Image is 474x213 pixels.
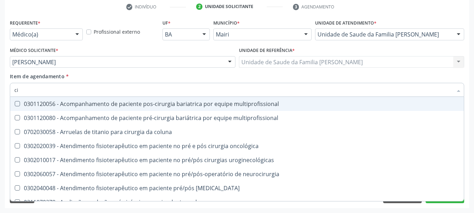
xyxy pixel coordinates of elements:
label: Médico Solicitante [10,45,58,56]
span: Mairi [216,31,297,38]
label: Município [213,18,240,28]
div: 0302020039 - Atendimento fisioterapêutico em paciente no pré e pós cirurgia oncológica [14,143,466,149]
div: 0302010017 - Atendimento fisioterapêutico em paciente no pré/pós cirurgias uroginecológicas [14,157,466,163]
div: 2 [196,4,202,10]
div: 0301120080 - Acompanhamento de paciente pré-cirurgia bariátrica por equipe multiprofissional [14,115,466,121]
span: BA [165,31,195,38]
div: 0302040048 - Atendimento fisioterapêutico em paciente pré/pós [MEDICAL_DATA] [14,185,466,191]
div: 0302060057 - Atendimento fisioterapêutico em paciente no pré/pós-operatório de neurocirurgia [14,171,466,177]
div: Unidade solicitante [205,4,253,10]
div: 0301120056 - Acompanhamento de paciente pos-cirurgia bariatrica por equipe multiprofissional [14,101,466,107]
label: UF [162,18,171,28]
span: Unidade de Saude da Familia [PERSON_NAME] [318,31,450,38]
label: Profissional externo [94,28,140,35]
label: Unidade de referência [239,45,295,56]
span: [PERSON_NAME] [12,59,221,66]
div: 0211070378 - Avaliação e seleção pré-cirúrgica para implante coclear [14,199,466,205]
span: Item de agendamento [10,73,65,80]
span: Médico(a) [12,31,68,38]
input: Buscar por procedimentos [14,83,453,97]
label: Requerente [10,18,40,28]
label: Unidade de atendimento [315,18,376,28]
div: 0702030058 - Arruelas de titanio para cirurgia da coluna [14,129,466,135]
